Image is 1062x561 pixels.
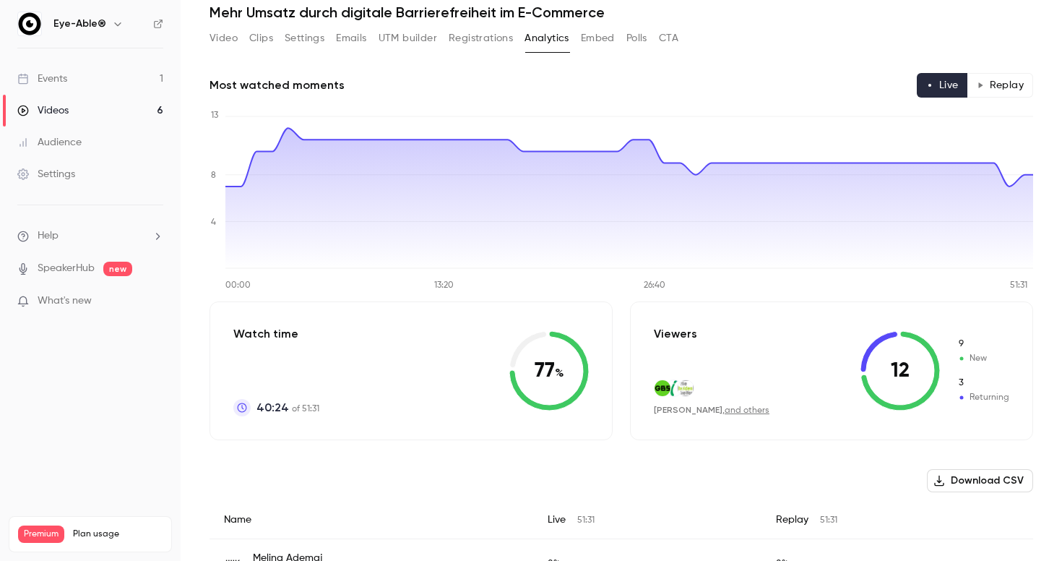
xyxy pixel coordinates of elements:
[18,12,41,35] img: Eye-Able®
[581,27,615,50] button: Embed
[17,228,163,244] li: help-dropdown-opener
[73,528,163,540] span: Plan usage
[211,218,216,227] tspan: 4
[449,27,513,50] button: Registrations
[533,501,761,539] div: Live
[38,261,95,276] a: SpeakerHub
[820,516,837,525] span: 51:31
[577,516,595,525] span: 51:31
[655,380,670,396] img: gbs-ifc.com
[256,399,319,416] p: of 51:31
[225,281,251,290] tspan: 00:00
[379,27,437,50] button: UTM builder
[18,526,64,543] span: Premium
[211,171,216,180] tspan: 8
[927,469,1033,492] button: Download CSV
[53,17,106,31] h6: Eye-Able®
[654,325,697,343] p: Viewers
[434,281,454,290] tspan: 13:20
[725,406,769,415] a: and others
[666,380,682,396] img: ideendesign.de
[957,352,1009,365] span: New
[917,73,968,98] button: Live
[210,4,1033,21] h1: Mehr Umsatz durch digitale Barrierefreiheit im E-Commerce
[146,295,163,308] iframe: Noticeable Trigger
[210,501,533,539] div: Name
[210,77,345,94] h2: Most watched moments
[967,73,1033,98] button: Replay
[336,27,366,50] button: Emails
[957,377,1009,390] span: Returning
[659,27,678,50] button: CTA
[38,228,59,244] span: Help
[103,262,132,276] span: new
[249,27,273,50] button: Clips
[17,167,75,181] div: Settings
[957,338,1009,351] span: New
[626,27,647,50] button: Polls
[1010,281,1027,290] tspan: 51:31
[644,281,665,290] tspan: 26:40
[17,72,67,86] div: Events
[38,294,92,309] span: What's new
[17,103,69,118] div: Videos
[285,27,324,50] button: Settings
[211,111,218,120] tspan: 13
[654,404,769,416] div: ,
[17,135,82,150] div: Audience
[957,391,1009,404] span: Returning
[678,380,694,396] img: die-heldenhelfer.de
[524,27,569,50] button: Analytics
[233,325,319,343] p: Watch time
[256,399,289,416] span: 40:24
[654,405,722,415] span: [PERSON_NAME]
[210,27,238,50] button: Video
[761,501,1033,539] div: Replay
